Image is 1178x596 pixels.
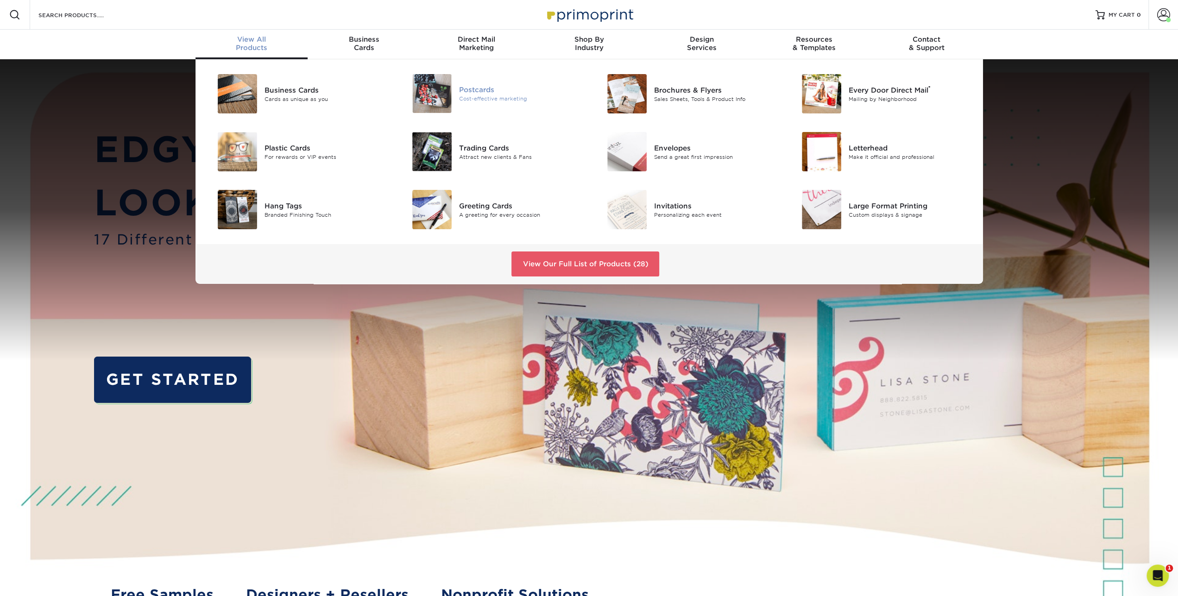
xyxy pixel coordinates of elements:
[265,95,387,103] div: Cards as unique as you
[654,143,777,153] div: Envelopes
[308,35,420,44] span: Business
[1109,11,1135,19] span: MY CART
[849,211,971,219] div: Custom displays & signage
[870,35,983,44] span: Contact
[607,132,647,171] img: Envelopes
[218,74,257,113] img: Business Cards
[654,201,777,211] div: Invitations
[1165,565,1173,572] span: 1
[412,132,452,171] img: Trading Cards
[195,35,308,44] span: View All
[459,153,582,161] div: Attract new clients & Fans
[758,35,870,52] div: & Templates
[758,35,870,44] span: Resources
[802,190,841,229] img: Large Format Printing
[459,201,582,211] div: Greeting Cards
[533,30,645,59] a: Shop ByIndustry
[802,74,841,113] img: Every Door Direct Mail
[195,30,308,59] a: View AllProducts
[533,35,645,52] div: Industry
[401,186,582,233] a: Greeting Cards Greeting Cards A greeting for every occasion
[596,128,777,175] a: Envelopes Envelopes Send a great first impression
[607,190,647,229] img: Invitations
[265,201,387,211] div: Hang Tags
[412,74,452,113] img: Postcards
[195,35,308,52] div: Products
[928,85,931,91] sup: ®
[459,85,582,95] div: Postcards
[459,95,582,103] div: Cost-effective marketing
[207,128,388,175] a: Plastic Cards Plastic Cards For rewards or VIP events
[308,30,420,59] a: BusinessCards
[596,186,777,233] a: Invitations Invitations Personalizing each event
[791,128,972,175] a: Letterhead Letterhead Make it official and professional
[849,153,971,161] div: Make it official and professional
[412,190,452,229] img: Greeting Cards
[401,128,582,175] a: Trading Cards Trading Cards Attract new clients & Fans
[265,143,387,153] div: Plastic Cards
[596,70,777,117] a: Brochures & Flyers Brochures & Flyers Sales Sheets, Tools & Product Info
[654,85,777,95] div: Brochures & Flyers
[533,35,645,44] span: Shop By
[420,35,533,52] div: Marketing
[802,132,841,171] img: Letterhead
[459,211,582,219] div: A greeting for every occasion
[308,35,420,52] div: Cards
[849,201,971,211] div: Large Format Printing
[654,211,777,219] div: Personalizing each event
[420,35,533,44] span: Direct Mail
[265,153,387,161] div: For rewards or VIP events
[791,70,972,117] a: Every Door Direct Mail Every Door Direct Mail® Mailing by Neighborhood
[420,30,533,59] a: Direct MailMarketing
[207,70,388,117] a: Business Cards Business Cards Cards as unique as you
[849,143,971,153] div: Letterhead
[543,5,636,25] img: Primoprint
[654,153,777,161] div: Send a great first impression
[645,35,758,44] span: Design
[207,186,388,233] a: Hang Tags Hang Tags Branded Finishing Touch
[401,70,582,117] a: Postcards Postcards Cost-effective marketing
[645,30,758,59] a: DesignServices
[1147,565,1169,587] iframe: Intercom live chat
[849,85,971,95] div: Every Door Direct Mail
[607,74,647,113] img: Brochures & Flyers
[758,30,870,59] a: Resources& Templates
[791,186,972,233] a: Large Format Printing Large Format Printing Custom displays & signage
[1137,12,1141,18] span: 0
[218,132,257,171] img: Plastic Cards
[265,211,387,219] div: Branded Finishing Touch
[870,30,983,59] a: Contact& Support
[849,95,971,103] div: Mailing by Neighborhood
[94,357,251,403] a: GET STARTED
[265,85,387,95] div: Business Cards
[38,9,128,20] input: SEARCH PRODUCTS.....
[654,95,777,103] div: Sales Sheets, Tools & Product Info
[870,35,983,52] div: & Support
[459,143,582,153] div: Trading Cards
[511,251,659,276] a: View Our Full List of Products (28)
[645,35,758,52] div: Services
[218,190,257,229] img: Hang Tags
